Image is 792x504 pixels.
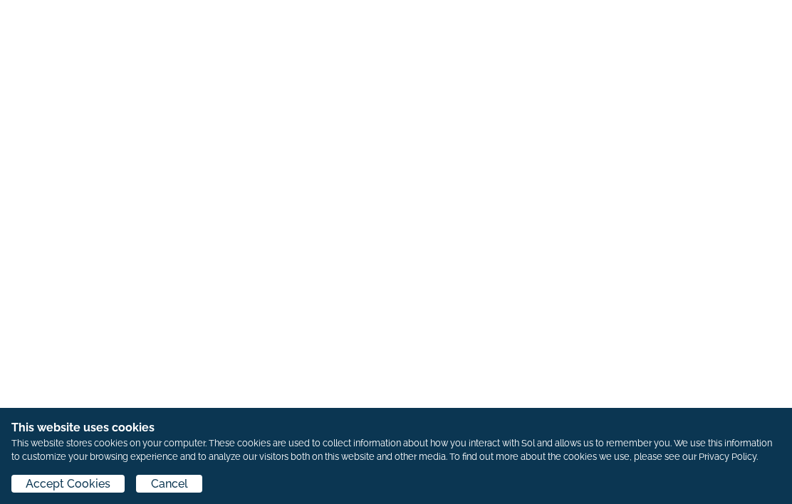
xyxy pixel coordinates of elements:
[26,476,110,493] span: Accept Cookies
[136,475,202,493] button: Cancel
[11,475,125,493] button: Accept Cookies
[151,476,188,493] span: Cancel
[11,419,781,436] h1: This website uses cookies
[11,436,781,463] p: This website stores cookies on your computer. These cookies are used to collect information about...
